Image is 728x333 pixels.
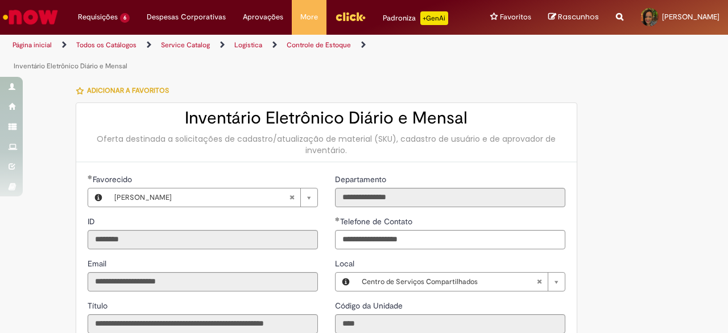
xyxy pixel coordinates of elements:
span: Somente leitura - ID [88,216,97,227]
img: click_logo_yellow_360x200.png [335,8,366,25]
a: Inventário Eletrônico Diário e Mensal [14,61,127,71]
a: Rascunhos [548,12,599,23]
span: Adicionar a Favoritos [87,86,169,95]
span: Favoritos [500,11,531,23]
span: Rascunhos [558,11,599,22]
label: Somente leitura - Email [88,258,109,269]
span: Obrigatório Preenchido [88,175,93,179]
span: Local [335,258,357,269]
label: Somente leitura - Título [88,300,110,311]
a: [PERSON_NAME]Limpar campo Favorecido [109,188,317,207]
p: +GenAi [420,11,448,25]
span: Despesas Corporativas [147,11,226,23]
h2: Inventário Eletrônico Diário e Mensal [88,109,565,128]
div: Oferta destinada a solicitações de cadastro/atualização de material (SKU), cadastro de usuário e ... [88,133,565,156]
button: Adicionar a Favoritos [76,79,175,102]
span: 6 [120,13,130,23]
span: Necessários - Favorecido [93,174,134,184]
button: Favorecido, Visualizar este registro Bruna Pereira Machado [88,188,109,207]
input: Telefone de Contato [335,230,565,249]
a: Todos os Catálogos [76,40,136,50]
div: Padroniza [383,11,448,25]
a: Centro de Serviços CompartilhadosLimpar campo Local [356,273,565,291]
button: Local, Visualizar este registro Centro de Serviços Compartilhados [336,273,356,291]
ul: Trilhas de página [9,35,477,77]
a: Controle de Estoque [287,40,351,50]
a: Logistica [234,40,262,50]
label: Somente leitura - Código da Unidade [335,300,405,311]
span: More [300,11,318,23]
label: Somente leitura - Departamento [335,174,388,185]
input: Email [88,272,318,291]
img: ServiceNow [1,6,60,28]
a: Service Catalog [161,40,210,50]
span: Somente leitura - Departamento [335,174,388,184]
abbr: Limpar campo Local [531,273,548,291]
span: [PERSON_NAME] [662,12,719,22]
span: Obrigatório Preenchido [335,217,340,221]
input: Departamento [335,188,565,207]
abbr: Limpar campo Favorecido [283,188,300,207]
input: ID [88,230,318,249]
span: [PERSON_NAME] [114,188,289,207]
label: Somente leitura - ID [88,216,97,227]
span: Telefone de Contato [340,216,415,227]
span: Requisições [78,11,118,23]
a: Página inicial [13,40,52,50]
span: Aprovações [243,11,283,23]
span: Centro de Serviços Compartilhados [362,273,536,291]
